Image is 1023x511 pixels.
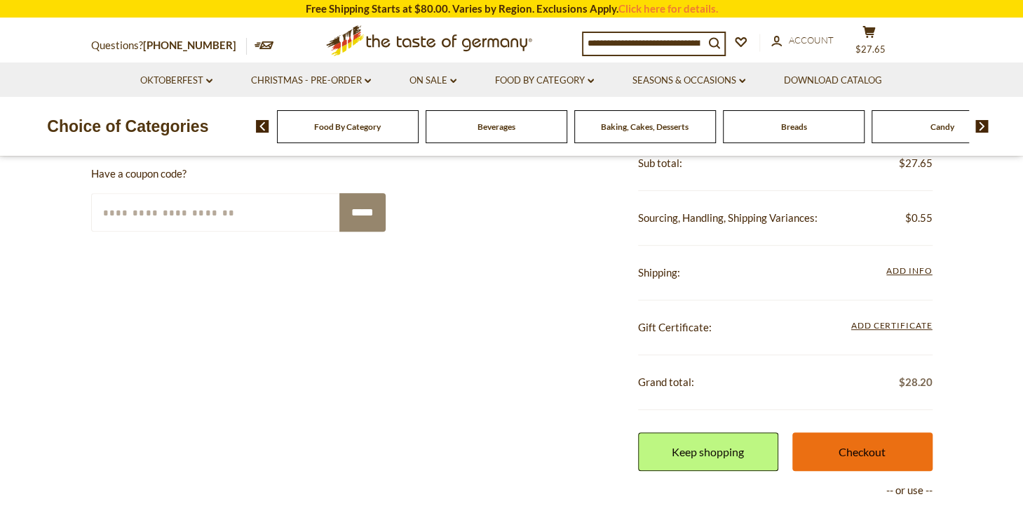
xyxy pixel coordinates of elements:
span: Gift Certificate: [638,321,712,333]
span: $27.65 [855,44,886,55]
a: Beverages [477,121,515,132]
span: Add Info [886,265,932,276]
a: Checkout [792,432,933,471]
a: On Sale [409,73,456,88]
span: Shipping: [638,266,680,279]
a: Food By Category [314,121,381,132]
span: $28.20 [899,373,933,391]
a: Christmas - PRE-ORDER [251,73,371,88]
span: Add Certificate [851,319,933,334]
span: $27.65 [899,154,933,172]
span: Grand total: [638,376,694,388]
p: -- or use -- [638,482,933,499]
a: Account [771,33,834,48]
p: Have a coupon code? [91,165,386,182]
a: Baking, Cakes, Desserts [601,121,689,132]
a: Breads [780,121,806,132]
p: Questions? [91,36,247,55]
a: [PHONE_NUMBER] [143,39,236,51]
a: Oktoberfest [140,73,212,88]
span: Account [789,34,834,46]
img: previous arrow [256,120,269,133]
a: Seasons & Occasions [632,73,745,88]
span: Sourcing, Handling, Shipping Variances: [638,211,818,224]
button: $27.65 [848,25,890,60]
a: Download Catalog [784,73,882,88]
a: Keep shopping [638,432,778,471]
a: Candy [930,121,954,132]
span: $0.55 [905,209,933,227]
a: Click here for details. [618,2,718,15]
span: Sub total: [638,157,682,169]
img: next arrow [975,120,989,133]
a: Food By Category [495,73,594,88]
